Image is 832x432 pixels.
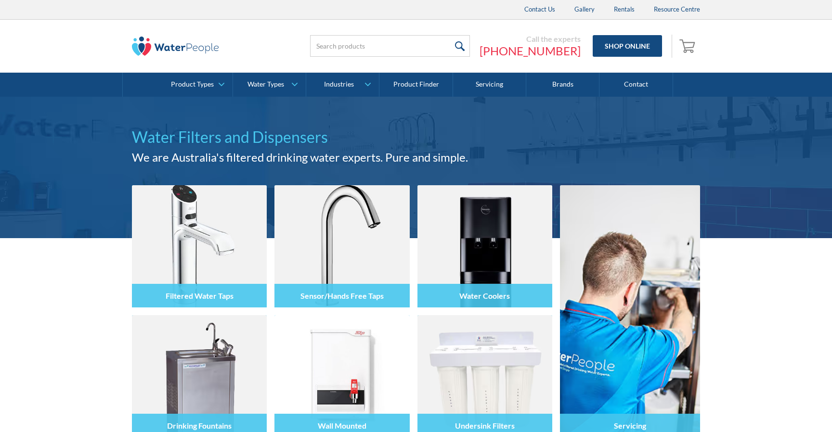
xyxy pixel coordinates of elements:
[318,421,366,430] h4: Wall Mounted
[132,37,219,56] img: The Water People
[614,421,646,430] h4: Servicing
[310,35,470,57] input: Search products
[599,73,673,97] a: Contact
[233,73,306,97] a: Water Types
[306,73,379,97] a: Industries
[159,73,232,97] a: Product Types
[132,185,267,307] img: Filtered Water Taps
[453,73,526,97] a: Servicing
[324,80,354,89] div: Industries
[171,80,214,89] div: Product Types
[167,421,232,430] h4: Drinking Fountains
[677,35,700,58] a: Open empty cart
[593,35,662,57] a: Shop Online
[459,291,510,300] h4: Water Coolers
[679,38,698,53] img: shopping cart
[480,34,581,44] div: Call the experts
[480,44,581,58] a: [PHONE_NUMBER]
[417,185,552,307] img: Water Coolers
[455,421,515,430] h4: Undersink Filters
[166,291,234,300] h4: Filtered Water Taps
[247,80,284,89] div: Water Types
[300,291,384,300] h4: Sensor/Hands Free Taps
[274,185,409,307] img: Sensor/Hands Free Taps
[526,73,599,97] a: Brands
[379,73,453,97] a: Product Finder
